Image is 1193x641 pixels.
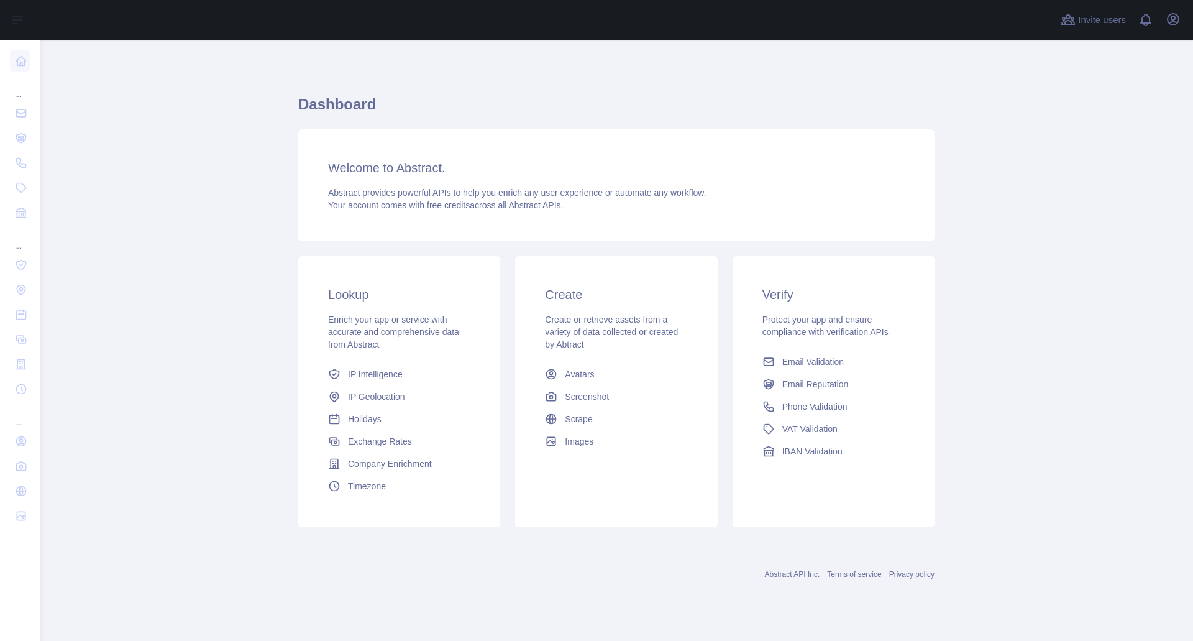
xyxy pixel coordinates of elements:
[328,315,459,349] span: Enrich your app or service with accurate and comprehensive data from Abstract
[540,363,692,385] a: Avatars
[765,570,820,579] a: Abstract API Inc.
[348,480,386,492] span: Timezone
[565,413,592,425] span: Scrape
[348,413,382,425] span: Holidays
[757,351,910,373] a: Email Validation
[757,373,910,395] a: Email Reputation
[348,458,432,470] span: Company Enrichment
[762,286,905,303] h3: Verify
[348,368,403,380] span: IP Intelligence
[540,408,692,430] a: Scrape
[328,159,905,177] h3: Welcome to Abstract.
[762,315,889,337] span: Protect your app and ensure compliance with verification APIs
[540,430,692,453] a: Images
[565,435,593,448] span: Images
[10,75,30,99] div: ...
[827,570,881,579] a: Terms of service
[782,400,848,413] span: Phone Validation
[565,390,609,403] span: Screenshot
[328,200,563,210] span: Your account comes with across all Abstract APIs.
[540,385,692,408] a: Screenshot
[348,435,412,448] span: Exchange Rates
[323,408,475,430] a: Holidays
[782,445,843,458] span: IBAN Validation
[10,403,30,428] div: ...
[323,363,475,385] a: IP Intelligence
[757,418,910,440] a: VAT Validation
[545,315,678,349] span: Create or retrieve assets from a variety of data collected or created by Abtract
[782,423,838,435] span: VAT Validation
[757,395,910,418] a: Phone Validation
[328,286,470,303] h3: Lookup
[348,390,405,403] span: IP Geolocation
[10,226,30,251] div: ...
[323,385,475,408] a: IP Geolocation
[545,286,687,303] h3: Create
[323,430,475,453] a: Exchange Rates
[889,570,935,579] a: Privacy policy
[782,378,849,390] span: Email Reputation
[782,356,844,368] span: Email Validation
[427,200,470,210] span: free credits
[565,368,594,380] span: Avatars
[1078,13,1126,27] span: Invite users
[757,440,910,463] a: IBAN Validation
[323,453,475,475] a: Company Enrichment
[323,475,475,497] a: Timezone
[298,95,935,124] h1: Dashboard
[1058,10,1128,30] button: Invite users
[328,188,706,198] span: Abstract provides powerful APIs to help you enrich any user experience or automate any workflow.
